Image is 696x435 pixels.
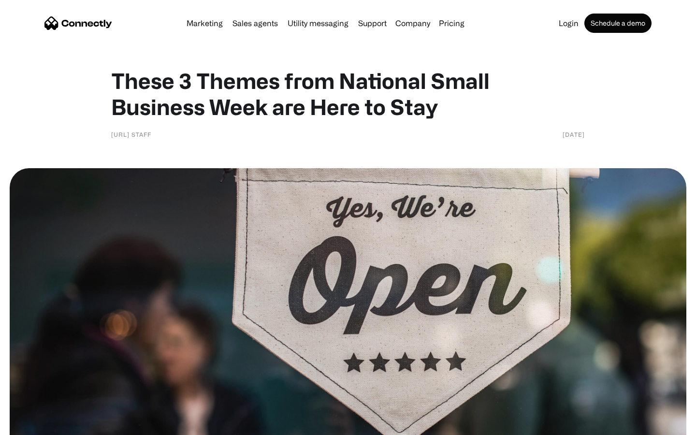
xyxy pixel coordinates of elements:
[111,68,585,120] h1: These 3 Themes from National Small Business Week are Here to Stay
[284,19,352,27] a: Utility messaging
[19,418,58,432] ul: Language list
[354,19,391,27] a: Support
[183,19,227,27] a: Marketing
[584,14,652,33] a: Schedule a demo
[111,130,151,139] div: [URL] Staff
[555,19,582,27] a: Login
[44,16,112,30] a: home
[229,19,282,27] a: Sales agents
[563,130,585,139] div: [DATE]
[395,16,430,30] div: Company
[392,16,433,30] div: Company
[435,19,468,27] a: Pricing
[10,418,58,432] aside: Language selected: English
